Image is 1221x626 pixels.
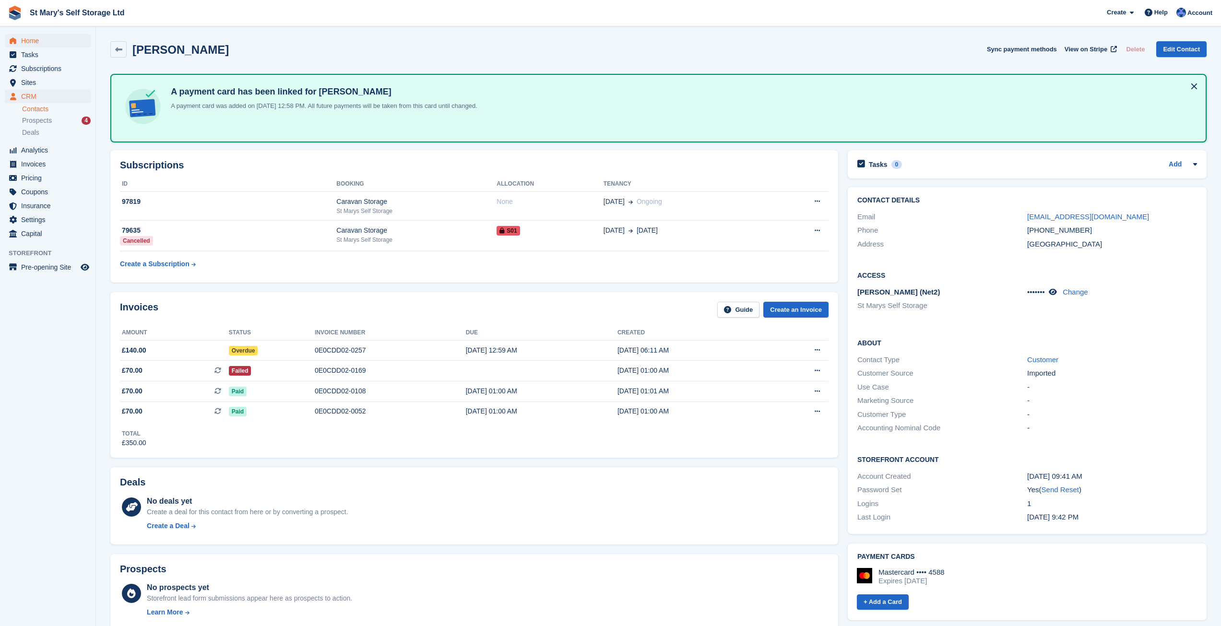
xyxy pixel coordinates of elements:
span: £70.00 [122,386,142,396]
div: Mastercard •••• 4588 [878,568,945,577]
div: Expires [DATE] [878,577,945,585]
h2: Storefront Account [857,454,1197,464]
h2: Contact Details [857,197,1197,204]
div: [DATE] 01:00 AM [466,406,617,416]
a: Create a Deal [147,521,348,531]
div: 4 [82,117,91,125]
a: Preview store [79,261,91,273]
span: Invoices [21,157,79,171]
h2: Prospects [120,564,166,575]
span: CRM [21,90,79,103]
a: Deals [22,128,91,138]
div: Marketing Source [857,395,1027,406]
span: Coupons [21,185,79,199]
div: None [497,197,604,207]
div: [DATE] 09:41 AM [1027,471,1197,482]
a: menu [5,171,91,185]
th: Status [229,325,315,341]
span: Help [1154,8,1168,17]
img: Matthew Keenan [1176,8,1186,17]
div: [DATE] 01:00 AM [617,406,769,416]
span: £70.00 [122,366,142,376]
h2: Subscriptions [120,160,829,171]
div: 0E0CDD02-0257 [315,345,466,355]
div: 79635 [120,225,336,236]
span: Account [1187,8,1212,18]
a: Prospects 4 [22,116,91,126]
div: [DATE] 12:59 AM [466,345,617,355]
a: menu [5,260,91,274]
a: menu [5,157,91,171]
div: Caravan Storage [336,225,497,236]
time: 2025-03-28 21:42:46 UTC [1027,513,1079,521]
span: Pricing [21,171,79,185]
div: Create a deal for this contact from here or by converting a prospect. [147,507,348,517]
div: [DATE] 01:00 AM [617,366,769,376]
button: Sync payment methods [987,41,1057,57]
th: ID [120,177,336,192]
span: Insurance [21,199,79,213]
a: + Add a Card [857,594,909,610]
div: Storefront lead form submissions appear here as prospects to action. [147,593,352,603]
th: Tenancy [604,177,771,192]
div: Cancelled [120,236,153,246]
span: Capital [21,227,79,240]
a: menu [5,76,91,89]
div: Caravan Storage [336,197,497,207]
th: Allocation [497,177,604,192]
div: Use Case [857,382,1027,393]
a: Add [1169,159,1182,170]
span: ••••••• [1027,288,1045,296]
span: S01 [497,226,520,236]
span: Deals [22,128,39,137]
a: Edit Contact [1156,41,1207,57]
span: [PERSON_NAME] (Net2) [857,288,940,296]
span: View on Stripe [1065,45,1107,54]
div: 0 [891,160,902,169]
div: - [1027,395,1197,406]
div: Create a Deal [147,521,190,531]
a: Change [1063,288,1088,296]
a: St Mary's Self Storage Ltd [26,5,129,21]
div: Learn More [147,607,183,617]
img: card-linked-ebf98d0992dc2aeb22e95c0e3c79077019eb2392cfd83c6a337811c24bc77127.svg [123,86,163,127]
h2: Deals [120,477,145,488]
div: Accounting Nominal Code [857,423,1027,434]
span: Pre-opening Site [21,260,79,274]
div: £350.00 [122,438,146,448]
span: Paid [229,387,247,396]
a: menu [5,34,91,47]
a: menu [5,227,91,240]
div: Create a Subscription [120,259,190,269]
div: Total [122,429,146,438]
div: Password Set [857,484,1027,496]
div: 0E0CDD02-0169 [315,366,466,376]
a: menu [5,62,91,75]
div: Last Login [857,512,1027,523]
p: A payment card was added on [DATE] 12:58 PM. All future payments will be taken from this card unt... [167,101,477,111]
div: St Marys Self Storage [336,236,497,244]
a: menu [5,143,91,157]
a: Create an Invoice [763,302,829,318]
span: Failed [229,366,251,376]
span: £140.00 [122,345,146,355]
div: Imported [1027,368,1197,379]
th: Booking [336,177,497,192]
img: stora-icon-8386f47178a22dfd0bd8f6a31ec36ba5ce8667c1dd55bd0f319d3a0aa187defe.svg [8,6,22,20]
span: Tasks [21,48,79,61]
div: 1 [1027,498,1197,509]
a: menu [5,199,91,213]
span: Storefront [9,248,95,258]
div: Logins [857,498,1027,509]
h2: Invoices [120,302,158,318]
h2: Access [857,270,1197,280]
span: ( ) [1039,485,1081,494]
a: Contacts [22,105,91,114]
li: St Marys Self Storage [857,300,1027,311]
div: Customer Type [857,409,1027,420]
div: [DATE] 01:01 AM [617,386,769,396]
span: Analytics [21,143,79,157]
span: Subscriptions [21,62,79,75]
span: Ongoing [637,198,662,205]
div: - [1027,382,1197,393]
